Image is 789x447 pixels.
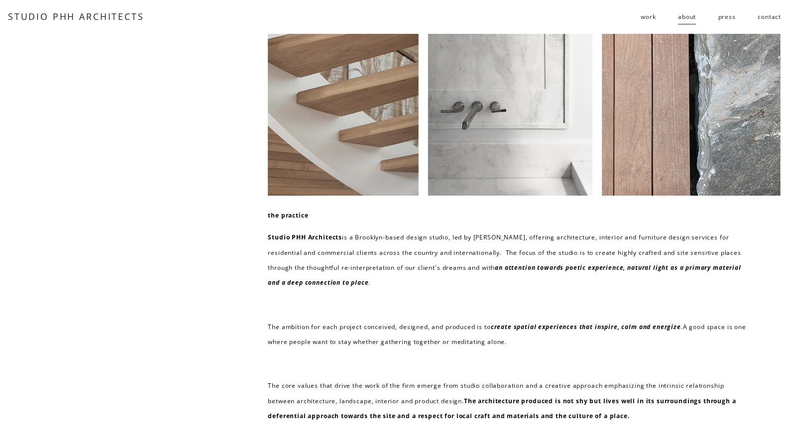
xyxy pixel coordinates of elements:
[268,378,749,424] p: The core values that drive the work of the firm emerge from studio collaboration and a creative a...
[681,323,683,331] em: .
[268,397,738,420] strong: The architecture produced is not shy but lives well in its surroundings through a deferential app...
[268,233,342,241] strong: Studio PHH Architects
[268,320,749,350] p: The ambition for each project conceived, designed, and produced is to A good space is one where p...
[641,8,656,25] a: folder dropdown
[758,8,781,25] a: contact
[268,211,308,220] strong: the practice
[491,323,681,331] em: create spatial experiences that inspire, calm and energize
[8,10,144,22] a: STUDIO PHH ARCHITECTS
[268,230,749,290] p: is a Brooklyn-based design studio, led by [PERSON_NAME], offering architecture, interior and furn...
[678,8,696,25] a: about
[641,9,656,24] span: work
[718,8,736,25] a: press
[369,278,371,287] em: .
[268,263,743,287] em: an attention towards poetic experience, natural light as a primary material and a deep connection...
